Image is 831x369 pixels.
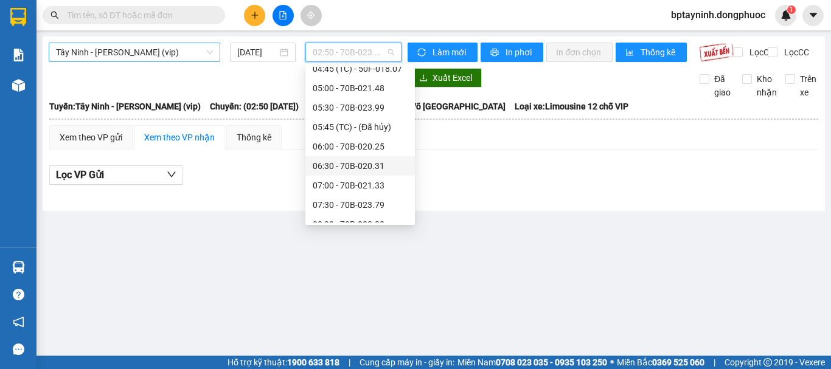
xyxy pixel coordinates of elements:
[789,5,793,14] span: 1
[349,356,350,369] span: |
[313,120,408,134] div: 05:45 (TC) - (Đã hủy)
[49,102,201,111] b: Tuyến: Tây Ninh - [PERSON_NAME] (vip)
[625,48,636,58] span: bar-chart
[307,11,315,19] span: aim
[313,43,394,61] span: 02:50 - 70B-023.06
[515,100,628,113] span: Loại xe: Limousine 12 chỗ VIP
[237,131,271,144] div: Thống kê
[752,72,782,99] span: Kho nhận
[787,5,796,14] sup: 1
[490,48,501,58] span: printer
[13,343,24,355] span: message
[313,62,408,75] div: 04:45 (TC) - 50F-018.07
[12,49,25,61] img: solution-icon
[279,11,287,19] span: file-add
[610,360,614,365] span: ⚪️
[808,10,819,21] span: caret-down
[56,43,213,61] span: Tây Ninh - Hồ Chí Minh (vip)
[313,179,408,192] div: 07:00 - 70B-021.33
[67,9,210,22] input: Tìm tên, số ĐT hoặc mã đơn
[745,46,776,59] span: Lọc CR
[652,357,704,367] strong: 0369 525 060
[313,81,408,95] div: 05:00 - 70B-021.48
[457,356,607,369] span: Miền Nam
[287,357,339,367] strong: 1900 633 818
[13,289,24,300] span: question-circle
[228,356,339,369] span: Hỗ trợ kỹ thuật:
[546,43,613,62] button: In đơn chọn
[360,356,454,369] span: Cung cấp máy in - giấy in:
[709,72,735,99] span: Đã giao
[313,218,408,231] div: 08:00 - 70B-023.88
[802,5,824,26] button: caret-down
[763,358,772,367] span: copyright
[506,46,534,59] span: In phơi
[301,5,322,26] button: aim
[12,79,25,92] img: warehouse-icon
[616,43,687,62] button: bar-chartThống kê
[481,43,543,62] button: printerIn phơi
[244,5,265,26] button: plus
[433,46,468,59] span: Làm mới
[251,11,259,19] span: plus
[641,46,677,59] span: Thống kê
[167,170,176,179] span: down
[210,100,299,113] span: Chuyến: (02:50 [DATE])
[56,167,104,182] span: Lọc VP Gửi
[313,101,408,114] div: 05:30 - 70B-023.99
[60,131,122,144] div: Xem theo VP gửi
[385,100,506,113] span: Tài xế: Võ [GEOGRAPHIC_DATA]
[237,46,277,59] input: 11/08/2025
[409,68,482,88] button: downloadXuất Excel
[779,46,811,59] span: Lọc CC
[781,10,791,21] img: icon-new-feature
[714,356,715,369] span: |
[50,11,59,19] span: search
[13,316,24,328] span: notification
[10,8,26,26] img: logo-vxr
[144,131,215,144] div: Xem theo VP nhận
[273,5,294,26] button: file-add
[408,43,478,62] button: syncLàm mới
[795,72,821,99] span: Trên xe
[313,140,408,153] div: 06:00 - 70B-020.25
[496,357,607,367] strong: 0708 023 035 - 0935 103 250
[661,7,775,22] span: bptayninh.dongphuoc
[12,261,25,274] img: warehouse-icon
[313,159,408,173] div: 06:30 - 70B-020.31
[699,43,734,62] img: 9k=
[49,165,183,185] button: Lọc VP Gửi
[313,198,408,212] div: 07:30 - 70B-023.79
[617,356,704,369] span: Miền Bắc
[417,48,428,58] span: sync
